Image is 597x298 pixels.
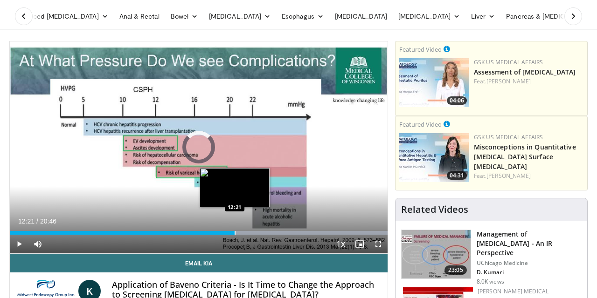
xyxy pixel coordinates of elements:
[393,7,465,26] a: [MEDICAL_DATA]
[474,58,543,66] a: GSK US Medical Affairs
[474,77,583,86] div: Feat.
[474,68,576,76] a: Assessment of [MEDICAL_DATA]
[399,120,442,129] small: Featured Video
[10,41,388,254] video-js: Video Player
[478,287,549,295] a: [PERSON_NAME] Medical
[401,204,468,215] h4: Related Videos
[369,235,388,253] button: Fullscreen
[276,7,329,26] a: Esophagus
[28,235,47,253] button: Mute
[10,235,28,253] button: Play
[447,96,467,105] span: 04:06
[399,58,469,107] a: 04:06
[477,259,582,267] p: UChicago Medicine
[486,172,531,180] a: [PERSON_NAME]
[401,230,582,285] a: 23:05 Management of [MEDICAL_DATA] - An IR Perspective UChicago Medicine D. Kumari 8.0K views
[477,230,582,257] h3: Management of [MEDICAL_DATA] - An IR Perspective
[332,235,350,253] button: Playback Rate
[474,142,576,171] a: Misconceptions in Quantitative [MEDICAL_DATA] Surface [MEDICAL_DATA]
[114,7,165,26] a: Anal & Rectal
[203,7,276,26] a: [MEDICAL_DATA]
[18,217,35,225] span: 12:21
[399,133,469,182] img: ea8305e5-ef6b-4575-a231-c141b8650e1f.jpg.150x105_q85_crop-smart_upscale.jpg
[329,7,393,26] a: [MEDICAL_DATA]
[10,254,388,272] a: Email Kia
[399,133,469,182] a: 04:31
[165,7,203,26] a: Bowel
[200,168,270,207] img: image.jpeg
[477,278,504,285] p: 8.0K views
[444,265,467,275] span: 23:05
[9,7,114,26] a: Advanced [MEDICAL_DATA]
[486,77,531,85] a: [PERSON_NAME]
[40,217,56,225] span: 20:46
[399,45,442,54] small: Featured Video
[350,235,369,253] button: Enable picture-in-picture mode
[465,7,500,26] a: Liver
[477,269,582,276] p: D. Kumari
[402,230,471,278] img: f07a691c-eec3-405b-bc7b-19fe7e1d3130.150x105_q85_crop-smart_upscale.jpg
[474,172,583,180] div: Feat.
[36,217,38,225] span: /
[399,58,469,107] img: 31b7e813-d228-42d3-be62-e44350ef88b5.jpg.150x105_q85_crop-smart_upscale.jpg
[447,171,467,180] span: 04:31
[10,231,388,235] div: Progress Bar
[474,133,543,141] a: GSK US Medical Affairs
